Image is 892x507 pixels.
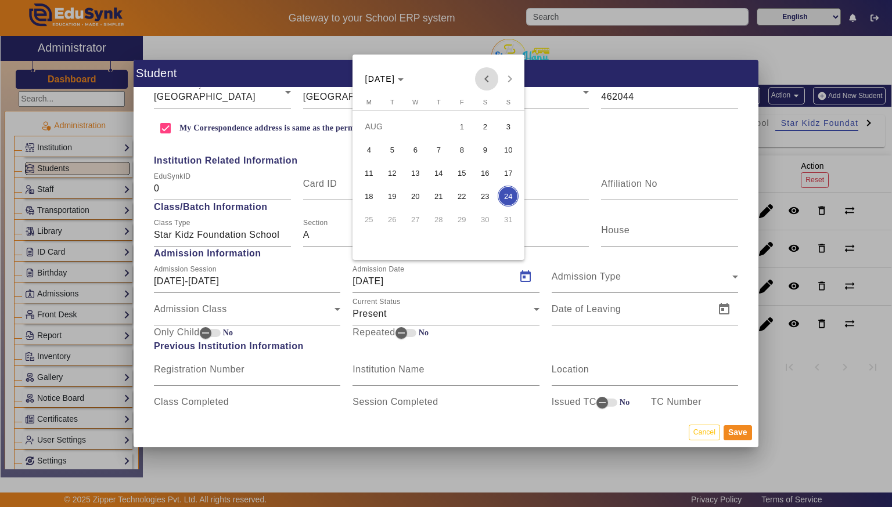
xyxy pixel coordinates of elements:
button: 18 August 2025 [357,184,380,208]
button: 6 August 2025 [404,138,427,161]
span: 28 [428,209,449,230]
span: 1 [451,116,472,137]
button: 13 August 2025 [404,161,427,184]
button: 31 August 2025 [497,208,520,231]
span: 19 [382,186,402,207]
span: 27 [405,209,426,230]
button: 3 August 2025 [497,115,520,138]
button: Choose month and year [361,68,409,89]
span: 12 [382,162,402,183]
span: 26 [382,209,402,230]
button: 12 August 2025 [380,161,404,184]
span: 7 [428,139,449,160]
span: F [460,99,464,106]
button: 7 August 2025 [427,138,450,161]
button: 17 August 2025 [497,161,520,184]
button: 15 August 2025 [450,161,473,184]
span: 24 [498,186,519,207]
span: S [506,99,510,106]
button: 20 August 2025 [404,184,427,208]
span: 5 [382,139,402,160]
span: 16 [474,162,495,183]
span: 22 [451,186,472,207]
button: 9 August 2025 [473,138,497,161]
button: Previous month [475,67,498,90]
button: 30 August 2025 [473,208,497,231]
span: 8 [451,139,472,160]
span: 2 [474,116,495,137]
button: 14 August 2025 [427,161,450,184]
span: 15 [451,162,472,183]
span: 4 [358,139,379,160]
button: 23 August 2025 [473,184,497,208]
button: 1 August 2025 [450,115,473,138]
span: T [390,99,394,106]
button: 27 August 2025 [404,208,427,231]
button: 21 August 2025 [427,184,450,208]
button: 22 August 2025 [450,184,473,208]
span: 6 [405,139,426,160]
button: 4 August 2025 [357,138,380,161]
span: 23 [474,186,495,207]
span: 18 [358,186,379,207]
span: 17 [498,162,519,183]
span: S [483,99,487,106]
button: 25 August 2025 [357,208,380,231]
button: 16 August 2025 [473,161,497,184]
button: 2 August 2025 [473,115,497,138]
button: 24 August 2025 [497,184,520,208]
button: 26 August 2025 [380,208,404,231]
button: 28 August 2025 [427,208,450,231]
button: 19 August 2025 [380,184,404,208]
span: 29 [451,209,472,230]
span: 10 [498,139,519,160]
span: 14 [428,162,449,183]
span: 20 [405,186,426,207]
span: [DATE] [365,74,395,84]
span: 11 [358,162,379,183]
span: W [412,99,418,106]
span: 9 [474,139,495,160]
span: 21 [428,186,449,207]
span: M [366,99,372,106]
span: 3 [498,116,519,137]
button: 5 August 2025 [380,138,404,161]
td: AUG [357,115,450,138]
button: 29 August 2025 [450,208,473,231]
span: 31 [498,209,519,230]
button: 8 August 2025 [450,138,473,161]
button: 10 August 2025 [497,138,520,161]
span: 25 [358,209,379,230]
span: 13 [405,162,426,183]
span: 30 [474,209,495,230]
button: 11 August 2025 [357,161,380,184]
span: T [437,99,441,106]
